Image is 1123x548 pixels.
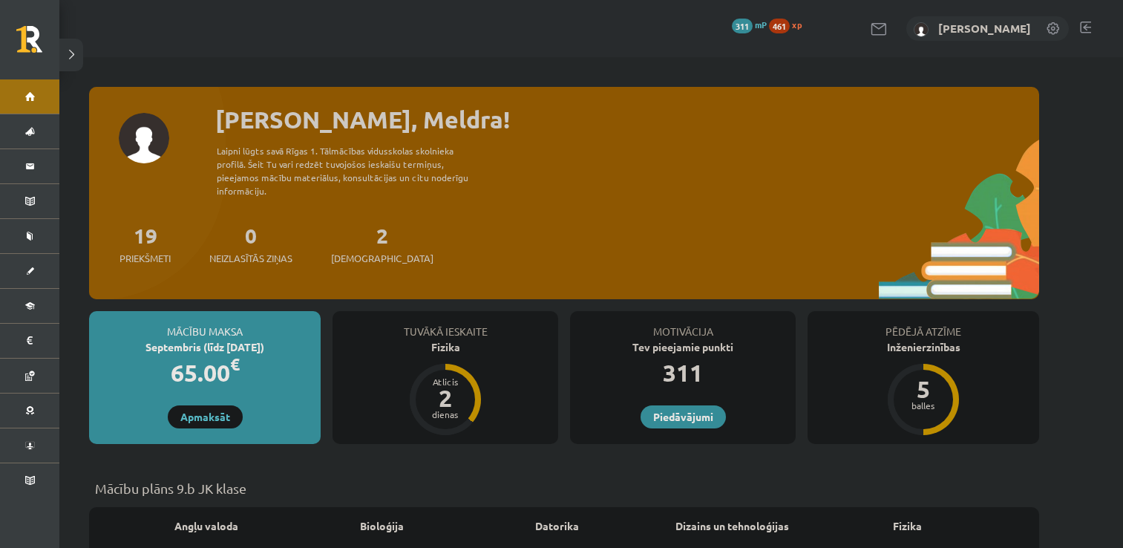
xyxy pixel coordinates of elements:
[333,339,558,437] a: Fizika Atlicis 2 dienas
[331,222,433,266] a: 2[DEMOGRAPHIC_DATA]
[893,518,922,534] a: Fizika
[209,251,292,266] span: Neizlasītās ziņas
[901,377,946,401] div: 5
[119,222,171,266] a: 19Priekšmeti
[16,26,59,63] a: Rīgas 1. Tālmācības vidusskola
[901,401,946,410] div: balles
[769,19,809,30] a: 461 xp
[535,518,579,534] a: Datorika
[168,405,243,428] a: Apmaksāt
[119,251,171,266] span: Priekšmeti
[95,478,1033,498] p: Mācību plāns 9.b JK klase
[808,339,1039,355] div: Inženierzinības
[808,311,1039,339] div: Pēdējā atzīme
[230,353,240,375] span: €
[174,518,238,534] a: Angļu valoda
[570,311,796,339] div: Motivācija
[89,339,321,355] div: Septembris (līdz [DATE])
[570,339,796,355] div: Tev pieejamie punkti
[423,386,468,410] div: 2
[209,222,292,266] a: 0Neizlasītās ziņas
[769,19,790,33] span: 461
[423,377,468,386] div: Atlicis
[792,19,802,30] span: xp
[217,144,494,198] div: Laipni lūgts savā Rīgas 1. Tālmācības vidusskolas skolnieka profilā. Šeit Tu vari redzēt tuvojošo...
[333,339,558,355] div: Fizika
[808,339,1039,437] a: Inženierzinības 5 balles
[89,311,321,339] div: Mācību maksa
[938,21,1031,36] a: [PERSON_NAME]
[360,518,404,534] a: Bioloģija
[423,410,468,419] div: dienas
[333,311,558,339] div: Tuvākā ieskaite
[755,19,767,30] span: mP
[570,355,796,391] div: 311
[675,518,789,534] a: Dizains un tehnoloģijas
[331,251,433,266] span: [DEMOGRAPHIC_DATA]
[732,19,753,33] span: 311
[914,22,929,37] img: Meldra Mežvagare
[732,19,767,30] a: 311 mP
[215,102,1039,137] div: [PERSON_NAME], Meldra!
[641,405,726,428] a: Piedāvājumi
[89,355,321,391] div: 65.00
